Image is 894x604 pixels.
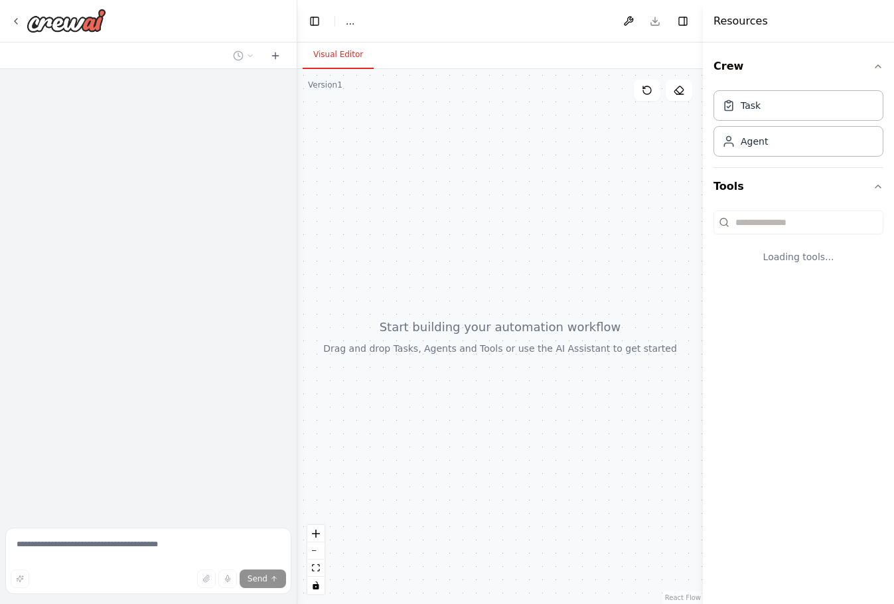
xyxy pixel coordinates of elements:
[674,12,692,31] button: Hide right sidebar
[665,594,701,601] a: React Flow attribution
[265,48,286,64] button: Start a new chat
[713,240,883,274] div: Loading tools...
[713,168,883,205] button: Tools
[305,12,324,31] button: Hide left sidebar
[713,205,883,285] div: Tools
[27,9,106,33] img: Logo
[713,85,883,167] div: Crew
[308,80,342,90] div: Version 1
[307,577,325,594] button: toggle interactivity
[713,48,883,85] button: Crew
[307,525,325,542] button: zoom in
[307,560,325,577] button: fit view
[307,525,325,594] div: React Flow controls
[240,569,286,588] button: Send
[741,99,761,112] div: Task
[713,13,768,29] h4: Resources
[741,135,768,148] div: Agent
[307,542,325,560] button: zoom out
[218,569,237,588] button: Click to speak your automation idea
[303,41,374,69] button: Visual Editor
[248,573,267,584] span: Send
[197,569,216,588] button: Upload files
[11,569,29,588] button: Improve this prompt
[346,15,354,28] nav: breadcrumb
[228,48,260,64] button: Switch to previous chat
[346,15,354,28] span: ...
